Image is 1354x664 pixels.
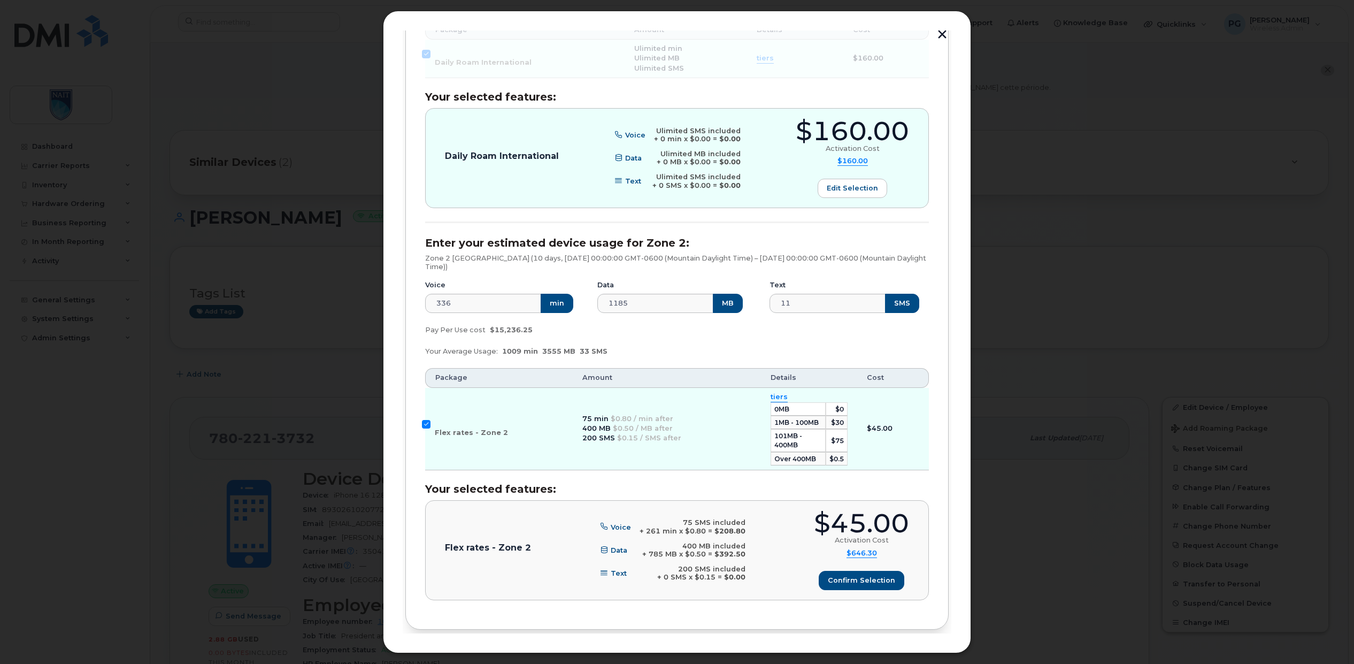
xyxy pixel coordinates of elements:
span: + 0 SMS x [657,573,693,581]
span: Text [611,569,627,577]
td: $45.00 [857,388,929,470]
button: min [541,294,573,313]
h3: Your selected features: [425,483,929,495]
button: MB [713,294,743,313]
td: Over 400MB [771,452,826,465]
span: + 785 MB x [642,550,683,558]
span: $0.00 = [690,135,717,143]
td: $0 [826,402,848,416]
b: $0.00 [719,181,741,189]
td: $75 [826,429,848,452]
button: SMS [885,294,919,313]
span: + 0 MB x [657,158,688,166]
span: $0.50 = [685,550,712,558]
span: 200 SMS [582,434,615,442]
span: 75 min [582,415,609,423]
div: $45.00 [814,510,909,537]
span: 400 MB [582,424,611,432]
span: Text [625,177,641,185]
span: + 0 SMS x [652,181,688,189]
button: Confirm selection [819,571,904,590]
summary: $160.00 [837,157,868,166]
summary: tiers [771,392,788,402]
td: $0.5 [826,452,848,465]
b: $0.00 [724,573,745,581]
div: $160.00 [796,118,909,144]
b: $0.00 [719,158,741,166]
span: 33 SMS [580,347,607,355]
h3: Enter your estimated device usage for Zone 2: [425,237,929,249]
span: 3555 MB [542,347,575,355]
div: 75 SMS included [640,518,745,527]
label: Voice [425,281,445,289]
div: 200 SMS included [657,565,745,574]
span: Your Average Usage: [425,347,498,355]
label: Data [597,281,614,289]
p: Daily Roam International [445,152,559,161]
td: 101MB - 400MB [771,429,826,452]
p: Zone 2 [GEOGRAPHIC_DATA] (10 days, [DATE] 00:00:00 GMT-0600 (Mountain Daylight Time) – [DATE] 00:... [425,254,929,271]
span: $0.15 / SMS after [617,434,681,442]
span: $0.80 / min after [611,415,673,423]
span: $0.50 / MB after [613,424,673,432]
span: 1009 min [502,347,538,355]
span: Edit selection [827,183,878,193]
td: 1MB - 100MB [771,416,826,429]
div: Ulimited SMS included [654,127,741,135]
th: Amount [573,368,761,387]
td: 0MB [771,402,826,416]
summary: $646.30 [847,549,877,558]
div: 400 MB included [642,542,745,551]
span: + 0 min x [654,135,688,143]
span: $0.00 = [690,158,717,166]
b: $392.50 [714,550,745,558]
th: Cost [857,368,929,387]
th: Details [761,368,857,387]
span: $15,236.25 [490,326,533,334]
span: $0.80 = [685,527,712,535]
h3: Your selected features: [425,91,929,103]
span: Data [611,546,627,554]
span: Voice [625,131,645,139]
td: $30 [826,416,848,429]
input: Flex rates - Zone 2 [422,420,430,429]
span: Flex rates - Zone 2 [435,429,508,437]
span: Data [625,154,642,162]
span: $0.00 = [690,181,717,189]
span: $0.15 = [695,573,722,581]
p: Flex rates - Zone 2 [445,544,531,552]
span: Voice [611,523,631,531]
button: Edit selection [818,179,887,198]
b: $0.00 [719,135,741,143]
div: Ulimited MB included [657,150,741,158]
label: Text [770,281,786,289]
div: Ulimited SMS included [652,173,741,181]
div: Activation Cost [835,536,889,545]
th: Package [425,368,573,387]
span: Confirm selection [828,575,895,585]
b: $208.80 [714,527,745,535]
span: + 261 min x [640,527,683,535]
span: Pay Per Use cost [425,326,486,334]
div: Activation Cost [826,144,880,153]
